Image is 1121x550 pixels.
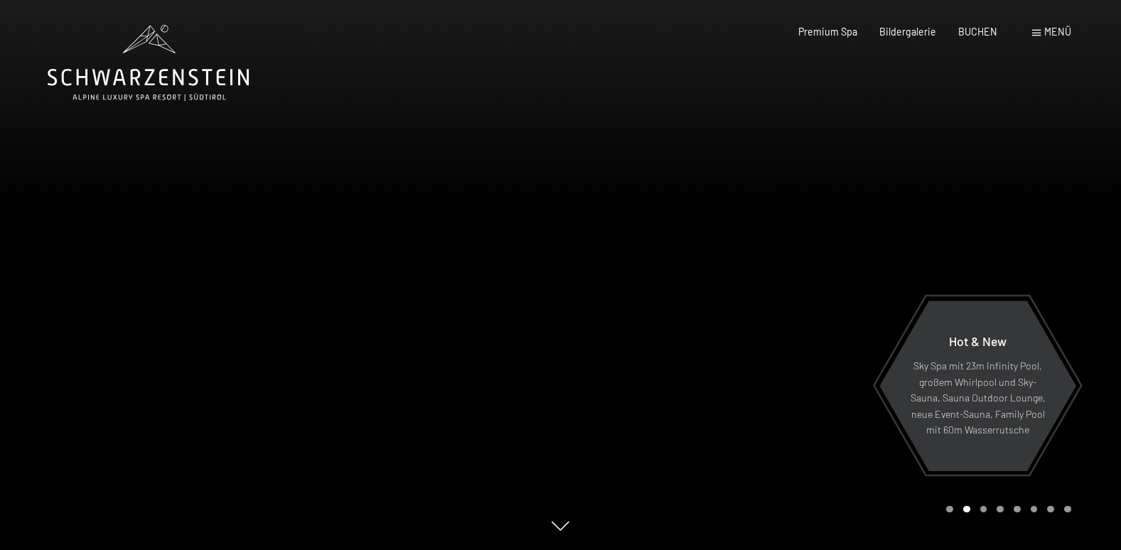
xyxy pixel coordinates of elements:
[1044,26,1071,38] span: Menü
[879,300,1077,472] a: Hot & New Sky Spa mit 23m Infinity Pool, großem Whirlpool und Sky-Sauna, Sauna Outdoor Lounge, ne...
[949,333,1007,349] span: Hot & New
[941,506,1071,513] div: Carousel Pagination
[910,358,1046,438] p: Sky Spa mit 23m Infinity Pool, großem Whirlpool und Sky-Sauna, Sauna Outdoor Lounge, neue Event-S...
[997,506,1004,513] div: Carousel Page 4
[879,26,936,38] a: Bildergalerie
[1064,506,1071,513] div: Carousel Page 8
[963,506,970,513] div: Carousel Page 2 (Current Slide)
[1031,506,1038,513] div: Carousel Page 6
[958,26,997,38] a: BUCHEN
[946,506,953,513] div: Carousel Page 1
[980,506,987,513] div: Carousel Page 3
[1047,506,1054,513] div: Carousel Page 7
[1014,506,1021,513] div: Carousel Page 5
[798,26,857,38] a: Premium Spa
